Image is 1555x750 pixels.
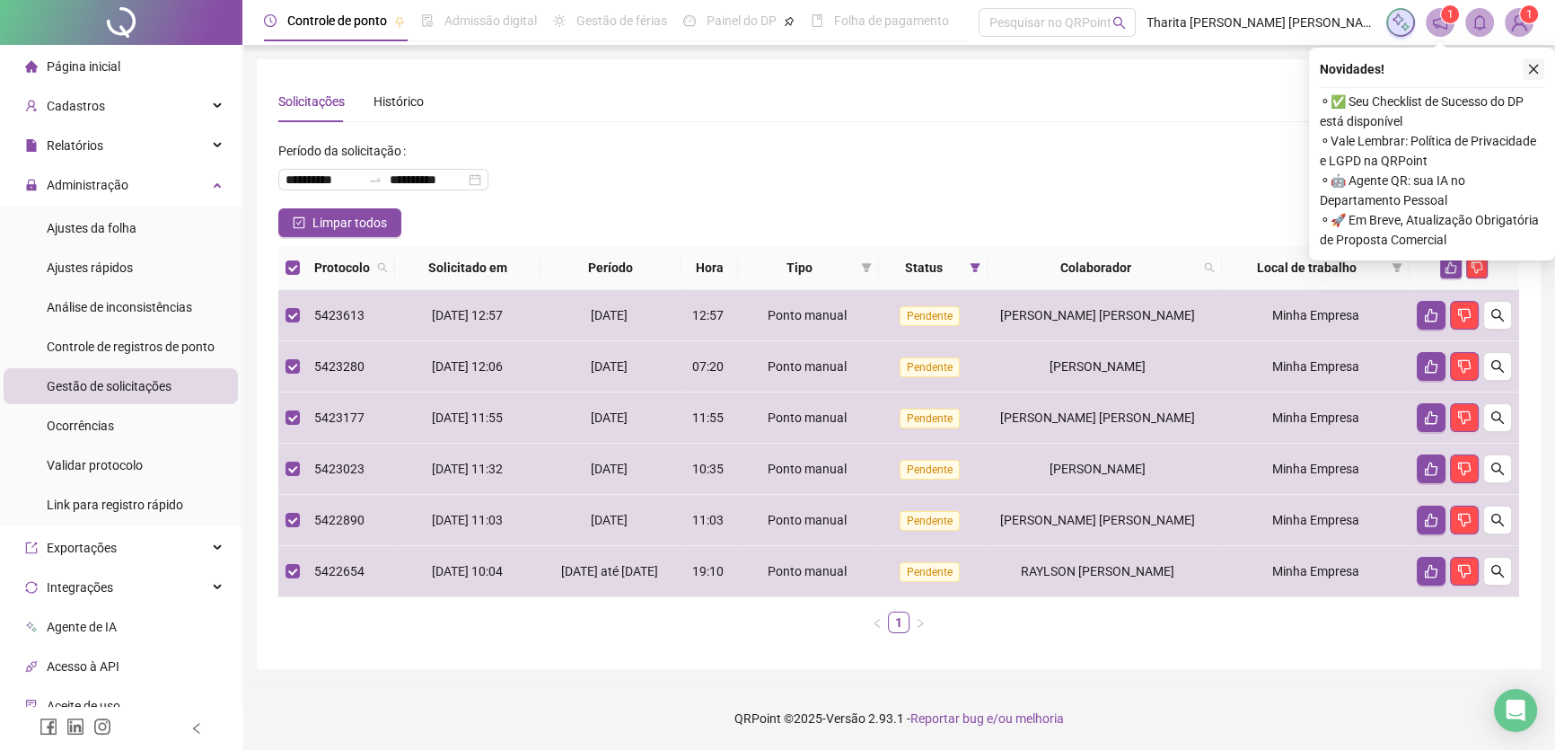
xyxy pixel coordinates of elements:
[1320,171,1544,210] span: ⚬ 🤖 Agente QR: sua IA no Departamento Pessoal
[1200,254,1218,281] span: search
[314,359,365,374] span: 5423280
[1320,92,1544,131] span: ⚬ ✅ Seu Checklist de Sucesso do DP está disponível
[561,564,658,578] span: [DATE] até [DATE]
[768,308,847,322] span: Ponto manual
[1112,16,1126,30] span: search
[25,139,38,152] span: file
[47,138,103,153] span: Relatórios
[432,462,503,476] span: [DATE] 11:32
[47,99,105,113] span: Cadastros
[47,699,120,713] span: Aceite de uso
[857,254,875,281] span: filter
[314,410,365,425] span: 5423177
[314,513,365,527] span: 5422890
[47,260,133,275] span: Ajustes rápidos
[1222,444,1410,495] td: Minha Empresa
[1471,261,1483,274] span: dislike
[900,306,960,326] span: Pendente
[66,718,84,736] span: linkedin
[47,178,128,192] span: Administração
[1506,9,1533,36] img: 58223
[692,410,724,425] span: 11:55
[872,618,883,629] span: left
[287,13,387,28] span: Controle de ponto
[1457,462,1472,476] span: dislike
[1445,261,1457,274] span: like
[47,379,171,393] span: Gestão de solicitações
[314,258,370,278] span: Protocolo
[1000,410,1195,425] span: [PERSON_NAME] [PERSON_NAME]
[1320,59,1384,79] span: Novidades !
[888,612,909,633] li: 1
[681,246,738,290] th: Hora
[312,213,387,233] span: Limpar todos
[1222,393,1410,444] td: Minha Empresa
[314,308,365,322] span: 5423613
[278,92,345,111] div: Solicitações
[1457,410,1472,425] span: dislike
[25,100,38,112] span: user-add
[768,359,847,374] span: Ponto manual
[900,460,960,480] span: Pendente
[861,262,872,273] span: filter
[866,612,888,633] li: Página anterior
[889,613,909,632] a: 1
[768,462,847,476] span: Ponto manual
[886,258,962,278] span: Status
[1000,513,1195,527] span: [PERSON_NAME] [PERSON_NAME]
[1021,564,1174,578] span: RAYLSON [PERSON_NAME]
[900,511,960,531] span: Pendente
[25,660,38,673] span: api
[1388,254,1406,281] span: filter
[47,498,183,512] span: Link para registro rápido
[47,541,117,555] span: Exportações
[1457,513,1472,527] span: dislike
[692,564,724,578] span: 19:10
[1222,341,1410,393] td: Minha Empresa
[293,216,305,229] span: check-square
[826,711,865,726] span: Versão
[190,722,203,735] span: left
[909,612,931,633] button: right
[692,513,724,527] span: 11:03
[278,208,401,237] button: Limpar todos
[576,13,667,28] span: Gestão de férias
[1520,5,1538,23] sup: Atualize o seu contato no menu Meus Dados
[1490,359,1505,374] span: search
[1320,131,1544,171] span: ⚬ Vale Lembrar: Política de Privacidade e LGPD na QRPoint
[373,92,424,111] div: Histórico
[1424,564,1438,578] span: like
[1320,210,1544,250] span: ⚬ 🚀 Em Breve, Atualização Obrigatória de Proposta Comercial
[1447,8,1454,21] span: 1
[377,262,388,273] span: search
[432,513,503,527] span: [DATE] 11:03
[1457,359,1472,374] span: dislike
[834,13,949,28] span: Folha de pagamento
[242,687,1555,750] footer: QRPoint © 2025 - 2.93.1 -
[432,410,503,425] span: [DATE] 11:55
[900,409,960,428] span: Pendente
[1472,14,1488,31] span: bell
[1490,462,1505,476] span: search
[683,14,696,27] span: dashboard
[768,564,847,578] span: Ponto manual
[1222,546,1410,597] td: Minha Empresa
[1432,14,1448,31] span: notification
[900,357,960,377] span: Pendente
[421,14,434,27] span: file-done
[47,221,136,235] span: Ajustes da folha
[25,542,38,554] span: export
[278,137,413,165] label: Período da solicitação
[1441,5,1459,23] sup: 1
[768,513,847,527] span: Ponto manual
[915,618,926,629] span: right
[264,14,277,27] span: clock-circle
[866,612,888,633] button: left
[1424,308,1438,322] span: like
[1222,290,1410,341] td: Minha Empresa
[591,513,628,527] span: [DATE]
[25,581,38,594] span: sync
[47,659,119,674] span: Acesso à API
[1146,13,1375,32] span: Tharita [PERSON_NAME] [PERSON_NAME]
[1424,359,1438,374] span: like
